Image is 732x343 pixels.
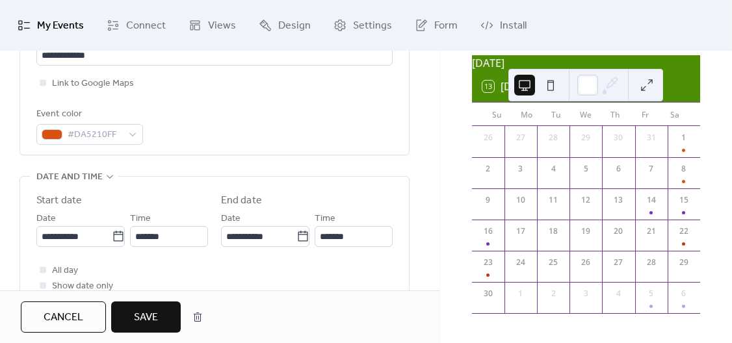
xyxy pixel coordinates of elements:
[678,288,690,299] div: 6
[547,163,559,175] div: 4
[472,55,700,71] div: [DATE]
[208,16,236,36] span: Views
[482,194,494,206] div: 9
[52,263,78,279] span: All day
[547,132,559,144] div: 28
[515,257,527,268] div: 24
[97,5,176,45] a: Connect
[580,163,592,175] div: 5
[515,288,527,299] div: 1
[221,211,241,227] span: Date
[646,132,657,144] div: 31
[512,103,542,126] div: Mo
[37,16,84,36] span: My Events
[515,225,527,237] div: 17
[612,132,624,144] div: 30
[646,163,657,175] div: 7
[249,5,320,45] a: Design
[547,194,559,206] div: 11
[547,257,559,268] div: 25
[434,16,458,36] span: Form
[44,310,83,325] span: Cancel
[36,211,56,227] span: Date
[134,310,158,325] span: Save
[612,163,624,175] div: 6
[405,5,467,45] a: Form
[515,132,527,144] div: 27
[646,257,657,268] div: 28
[482,103,512,126] div: Su
[547,288,559,299] div: 2
[111,301,181,333] button: Save
[52,279,113,294] span: Show date only
[353,16,392,36] span: Settings
[482,225,494,237] div: 16
[660,103,690,126] div: Sa
[278,16,311,36] span: Design
[612,288,624,299] div: 4
[547,225,559,237] div: 18
[324,5,402,45] a: Settings
[631,103,660,126] div: Fr
[646,194,657,206] div: 14
[678,163,690,175] div: 8
[678,257,690,268] div: 29
[580,132,592,144] div: 29
[646,288,657,299] div: 5
[315,211,335,227] span: Time
[571,103,601,126] div: We
[482,257,494,268] div: 23
[678,225,690,237] div: 22
[482,132,494,144] div: 26
[580,288,592,299] div: 3
[646,225,657,237] div: 21
[542,103,571,126] div: Tu
[678,194,690,206] div: 15
[612,194,624,206] div: 13
[601,103,631,126] div: Th
[130,211,151,227] span: Time
[68,127,122,143] span: #DA5210FF
[36,170,103,185] span: Date and time
[478,77,538,95] button: 13[DATE]
[482,163,494,175] div: 2
[580,225,592,237] div: 19
[515,163,527,175] div: 3
[21,301,106,333] button: Cancel
[580,257,592,268] div: 26
[500,16,527,36] span: Install
[612,257,624,268] div: 27
[221,193,262,209] div: End date
[36,107,140,122] div: Event color
[36,193,82,209] div: Start date
[8,5,94,45] a: My Events
[482,288,494,299] div: 30
[126,16,166,36] span: Connect
[612,225,624,237] div: 20
[179,5,246,45] a: Views
[471,5,536,45] a: Install
[580,194,592,206] div: 12
[52,76,134,92] span: Link to Google Maps
[678,132,690,144] div: 1
[515,194,527,206] div: 10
